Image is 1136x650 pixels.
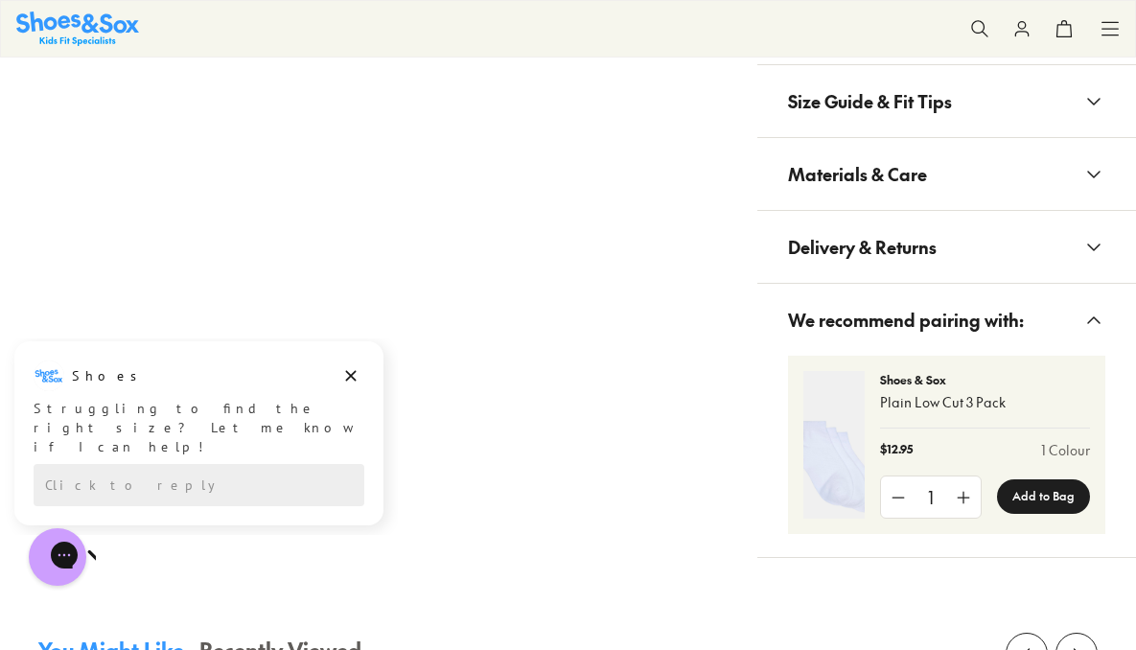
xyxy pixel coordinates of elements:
[788,73,952,129] span: Size Guide & Fit Tips
[16,12,139,45] img: SNS_Logo_Responsive.svg
[337,24,364,51] button: Dismiss campaign
[788,219,937,275] span: Delivery & Returns
[16,12,139,45] a: Shoes & Sox
[757,211,1136,283] button: Delivery & Returns
[1041,440,1090,460] a: 1 Colour
[757,138,1136,210] button: Materials & Care
[997,479,1090,514] button: Add to Bag
[34,22,64,53] img: Shoes logo
[916,476,946,518] div: 1
[757,65,1136,137] button: Size Guide & Fit Tips
[19,522,96,592] iframe: Gorgias live chat messenger
[757,284,1136,356] button: We recommend pairing with:
[14,22,383,118] div: Message from Shoes. Struggling to find the right size? Let me know if I can help!
[788,146,927,202] span: Materials & Care
[803,371,865,519] img: 4-356389_1
[880,371,1090,388] p: Shoes & Sox
[880,392,1090,412] p: Plain Low Cut 3 Pack
[72,28,148,47] h3: Shoes
[788,291,1024,348] span: We recommend pairing with:
[880,440,913,460] p: $12.95
[34,60,364,118] div: Struggling to find the right size? Let me know if I can help!
[14,3,383,187] div: Campaign message
[34,126,364,168] div: Reply to the campaigns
